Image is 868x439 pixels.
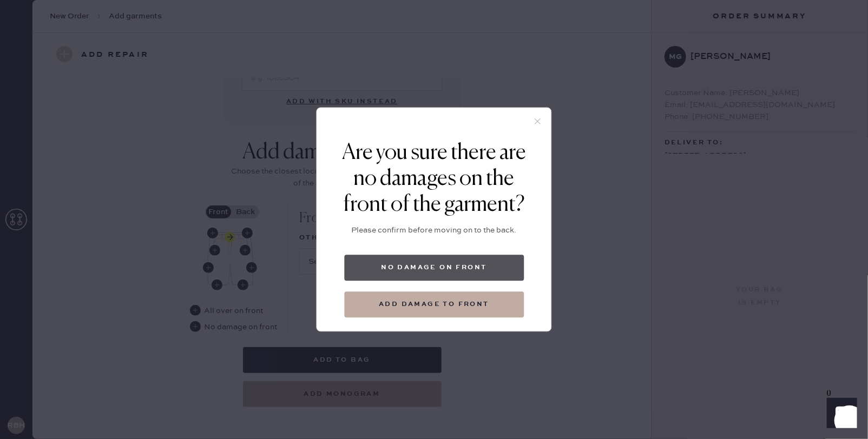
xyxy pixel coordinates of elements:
[344,255,524,281] button: No damage on front
[344,292,524,318] button: Add damage to front
[352,225,517,237] div: Please confirm before moving on to the back.
[333,141,535,218] div: Are you sure there are no damages on the front of the garment?
[817,390,863,437] iframe: Front Chat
